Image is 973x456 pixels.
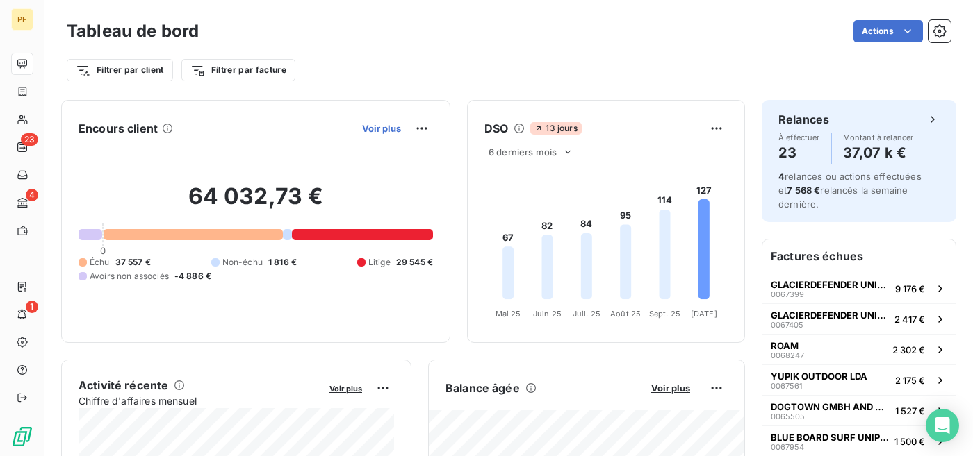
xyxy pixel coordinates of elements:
h6: Activité récente [79,377,168,394]
span: 0067399 [771,290,804,298]
span: 1 527 € [895,405,925,416]
span: 0067405 [771,321,803,329]
h4: 37,07 k € [843,142,914,164]
span: relances ou actions effectuées et relancés la semaine dernière. [778,171,922,210]
span: 1 500 € [894,436,925,447]
span: BLUE BOARD SURF UNIPESSOAL LDA [771,432,889,443]
button: Filtrer par facture [181,59,295,81]
span: Voir plus [362,123,401,134]
button: Voir plus [358,122,405,135]
span: 2 175 € [895,375,925,386]
span: GLACIERDEFENDER UNIP LDA [771,279,890,290]
button: YUPIK OUTDOOR LDA00675612 175 € [762,364,956,395]
h6: Relances [778,111,829,128]
span: 0067561 [771,382,802,390]
span: 0067954 [771,443,804,451]
button: ROAM00682472 302 € [762,334,956,364]
span: 23 [21,133,38,146]
h6: Balance âgée [445,380,520,396]
span: 6 derniers mois [489,146,557,158]
div: Open Intercom Messenger [926,409,959,442]
span: 1 [26,301,38,313]
button: Voir plus [325,382,366,394]
span: Voir plus [651,382,690,394]
button: GLACIERDEFENDER UNIP LDA00673999 176 € [762,273,956,303]
span: 29 545 € [396,256,433,269]
span: 2 417 € [894,314,925,325]
span: Litige [368,256,391,269]
h4: 23 [778,142,820,164]
h6: DSO [484,120,508,137]
button: Filtrer par client [67,59,173,81]
img: Logo LeanPay [11,425,33,448]
span: Chiffre d'affaires mensuel [79,394,320,408]
h2: 64 032,73 € [79,183,433,224]
button: Voir plus [647,382,694,394]
span: 4 [778,171,785,182]
tspan: Août 25 [610,309,641,319]
span: YUPIK OUTDOOR LDA [771,371,867,382]
span: Échu [90,256,110,269]
span: 2 302 € [892,344,925,355]
span: Voir plus [329,384,362,394]
div: PF [11,8,33,31]
span: Avoirs non associés [90,270,169,282]
tspan: Sept. 25 [649,309,680,319]
span: 13 jours [530,122,581,135]
span: 1 816 € [268,256,297,269]
button: DOGTOWN GMBH AND CO KG00655051 527 € [762,395,956,425]
span: Montant à relancer [843,133,914,142]
button: Actions [853,20,923,42]
tspan: [DATE] [691,309,717,319]
tspan: Juin 25 [533,309,562,319]
h6: Factures échues [762,239,956,273]
span: Non-échu [222,256,263,269]
span: GLACIERDEFENDER UNIP LDA [771,310,889,321]
span: ROAM [771,340,799,351]
span: 0 [100,245,106,256]
span: -4 886 € [174,270,211,282]
span: DOGTOWN GMBH AND CO KG [771,401,890,412]
span: 0068247 [771,351,804,360]
tspan: Juil. 25 [573,309,600,319]
span: 9 176 € [895,283,925,294]
span: 37 557 € [115,256,151,269]
h6: Encours client [79,120,158,137]
span: 0065505 [771,412,805,421]
h3: Tableau de bord [67,19,199,44]
button: BLUE BOARD SURF UNIPESSOAL LDA00679541 500 € [762,425,956,456]
span: 4 [26,189,38,201]
button: GLACIERDEFENDER UNIP LDA00674052 417 € [762,303,956,334]
tspan: Mai 25 [496,309,521,319]
span: À effectuer [778,133,820,142]
span: 7 568 € [787,185,820,196]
